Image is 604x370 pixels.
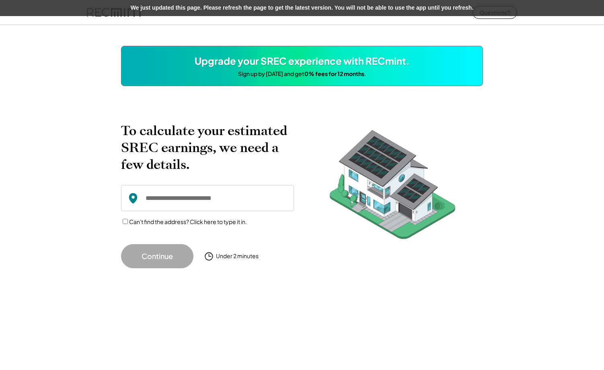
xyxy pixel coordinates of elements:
label: Can't find the address? Click here to type it in. [129,218,247,225]
h2: To calculate your estimated SREC earnings, we need a few details. [121,122,294,173]
strong: 0% fees for 12 months [304,70,364,77]
div: Under 2 minutes [216,252,259,260]
img: RecMintArtboard%207.png [314,122,471,251]
div: Upgrade your SREC experience with RECmint. [195,54,410,68]
div: Sign up by [DATE] and get . [238,70,366,78]
button: Continue [121,244,193,268]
